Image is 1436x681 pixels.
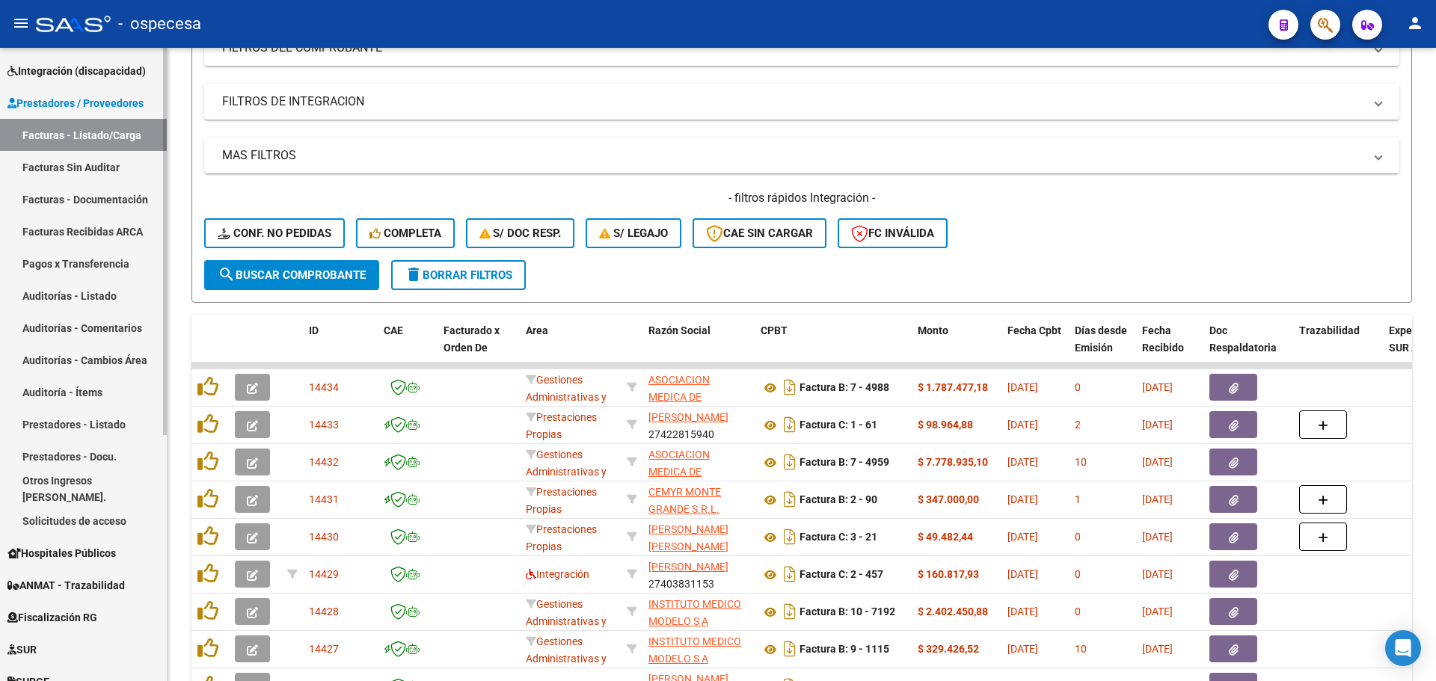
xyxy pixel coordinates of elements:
[918,605,988,617] strong: $ 2.402.450,88
[918,381,988,393] strong: $ 1.787.477,18
[918,493,979,505] strong: $ 347.000,00
[599,227,668,240] span: S/ legajo
[520,315,621,380] datatable-header-cell: Area
[218,265,236,283] mat-icon: search
[693,218,826,248] button: CAE SIN CARGAR
[918,456,988,468] strong: $ 7.778.935,10
[526,523,597,552] span: Prestaciones Propias
[369,227,441,240] span: Completa
[918,419,973,431] strong: $ 98.964,88
[303,315,378,380] datatable-header-cell: ID
[7,609,97,626] span: Fiscalización RG
[780,375,800,399] i: Descargar documento
[7,641,37,658] span: SUR
[780,562,800,586] i: Descargar documento
[1007,419,1038,431] span: [DATE]
[780,413,800,437] i: Descargar documento
[309,643,339,655] span: 14427
[780,637,800,661] i: Descargar documento
[526,449,607,495] span: Gestiones Administrativas y Otros
[309,493,339,505] span: 14431
[1007,493,1038,505] span: [DATE]
[780,525,800,549] i: Descargar documento
[309,324,319,336] span: ID
[648,561,728,573] span: [PERSON_NAME]
[648,446,749,478] div: 30545850547
[1385,630,1421,666] div: Open Intercom Messenger
[918,643,979,655] strong: $ 329.426,52
[356,218,455,248] button: Completa
[1007,381,1038,393] span: [DATE]
[1209,324,1277,354] span: Doc Respaldatoria
[918,324,948,336] span: Monto
[1075,643,1087,655] span: 10
[1299,324,1360,336] span: Trazabilidad
[1142,531,1173,543] span: [DATE]
[800,606,895,618] strong: Factura B: 10 - 7192
[648,558,749,590] div: 27403831153
[1069,315,1136,380] datatable-header-cell: Días desde Emisión
[1142,381,1173,393] span: [DATE]
[1007,531,1038,543] span: [DATE]
[755,315,912,380] datatable-header-cell: CPBT
[648,449,746,495] span: ASOCIACION MEDICA DE [PERSON_NAME] S A
[466,218,575,248] button: S/ Doc Resp.
[526,374,607,420] span: Gestiones Administrativas y Otros
[12,14,30,32] mat-icon: menu
[800,644,889,656] strong: Factura B: 9 - 1115
[648,484,749,515] div: 30708349654
[218,268,366,282] span: Buscar Comprobante
[838,218,948,248] button: FC Inválida
[918,568,979,580] strong: $ 160.817,93
[1007,605,1038,617] span: [DATE]
[1001,315,1069,380] datatable-header-cell: Fecha Cpbt
[405,268,512,282] span: Borrar Filtros
[7,63,146,79] span: Integración (discapacidad)
[204,218,345,248] button: Conf. no pedidas
[648,633,749,665] div: 30627326463
[780,487,800,511] i: Descargar documento
[648,409,749,440] div: 27422815940
[204,138,1399,173] mat-expansion-panel-header: MAS FILTROS
[222,147,1363,164] mat-panel-title: MAS FILTROS
[204,260,379,290] button: Buscar Comprobante
[118,7,201,40] span: - ospecesa
[648,521,749,552] div: 27329933437
[1142,419,1173,431] span: [DATE]
[309,381,339,393] span: 14434
[7,545,116,561] span: Hospitales Públicos
[391,260,526,290] button: Borrar Filtros
[642,315,755,380] datatable-header-cell: Razón Social
[648,411,728,423] span: [PERSON_NAME]
[780,450,800,474] i: Descargar documento
[1136,315,1203,380] datatable-header-cell: Fecha Recibido
[761,324,788,336] span: CPBT
[800,569,883,581] strong: Factura C: 2 - 457
[1075,493,1081,505] span: 1
[586,218,681,248] button: S/ legajo
[1075,324,1127,354] span: Días desde Emisión
[479,227,562,240] span: S/ Doc Resp.
[309,531,339,543] span: 14430
[648,523,728,552] span: [PERSON_NAME] [PERSON_NAME]
[444,324,500,354] span: Facturado x Orden De
[1007,568,1038,580] span: [DATE]
[1075,419,1081,431] span: 2
[800,457,889,469] strong: Factura B: 7 - 4959
[7,95,144,111] span: Prestadores / Proveedores
[309,456,339,468] span: 14432
[526,486,597,515] span: Prestaciones Propias
[1142,568,1173,580] span: [DATE]
[438,315,520,380] datatable-header-cell: Facturado x Orden De
[800,382,889,394] strong: Factura B: 7 - 4988
[405,265,423,283] mat-icon: delete
[1142,493,1173,505] span: [DATE]
[526,568,589,580] span: Integración
[1293,315,1383,380] datatable-header-cell: Trazabilidad
[222,93,1363,110] mat-panel-title: FILTROS DE INTEGRACION
[648,598,741,627] span: INSTITUTO MEDICO MODELO S A
[1075,568,1081,580] span: 0
[648,486,721,515] span: CEMYR MONTE GRANDE S.R.L.
[526,324,548,336] span: Area
[1142,605,1173,617] span: [DATE]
